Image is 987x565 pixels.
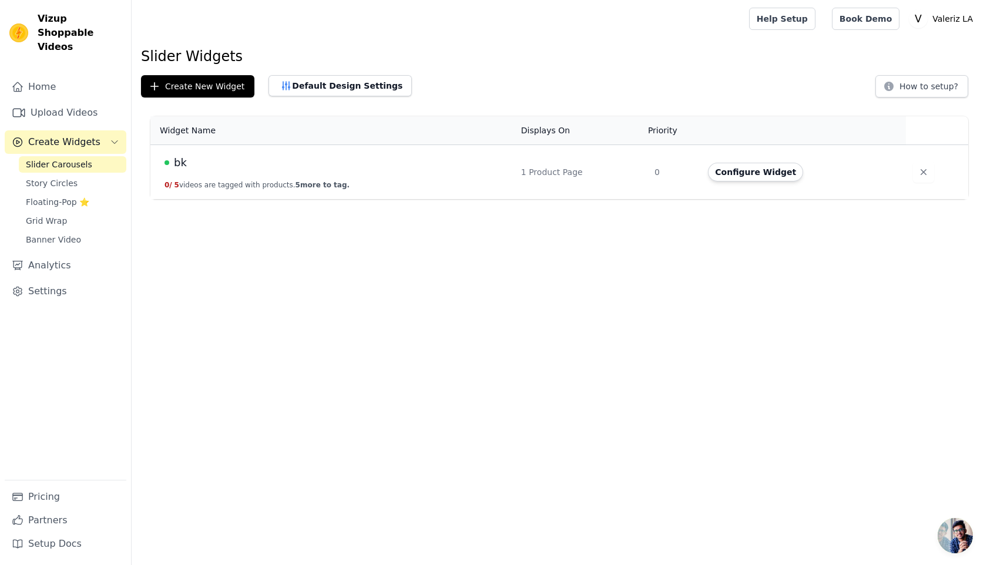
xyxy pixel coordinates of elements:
button: Delete widget [913,162,934,183]
a: Analytics [5,254,126,277]
th: Priority [647,116,701,145]
span: Live Published [164,160,169,165]
span: bk [174,154,187,171]
th: Widget Name [150,116,514,145]
a: Story Circles [19,175,126,191]
a: Banner Video [19,231,126,248]
a: Settings [5,280,126,303]
span: Story Circles [26,177,78,189]
button: 0/ 5videos are tagged with products.5more to tag. [164,180,350,190]
span: Vizup Shoppable Videos [38,12,122,54]
a: Pricing [5,485,126,509]
span: Create Widgets [28,135,100,149]
a: Grid Wrap [19,213,126,229]
a: Open chat [938,518,973,553]
a: Floating-Pop ⭐ [19,194,126,210]
a: Home [5,75,126,99]
img: Vizup [9,23,28,42]
button: Create New Widget [141,75,254,97]
span: Grid Wrap [26,215,67,227]
span: 0 / [164,181,172,189]
th: Displays On [514,116,647,145]
text: V [915,13,922,25]
button: How to setup? [875,75,968,97]
h1: Slider Widgets [141,47,978,66]
div: 1 Product Page [521,166,640,178]
button: Configure Widget [708,163,803,181]
a: Help Setup [749,8,815,30]
a: Slider Carousels [19,156,126,173]
button: Create Widgets [5,130,126,154]
p: Valeriz LA [928,8,978,29]
span: Slider Carousels [26,159,92,170]
span: Banner Video [26,234,81,245]
a: Setup Docs [5,532,126,556]
a: How to setup? [875,83,968,95]
button: Default Design Settings [268,75,412,96]
button: V Valeriz LA [909,8,978,29]
td: 0 [647,145,701,200]
span: Floating-Pop ⭐ [26,196,89,208]
a: Partners [5,509,126,532]
span: 5 [174,181,179,189]
a: Book Demo [832,8,899,30]
a: Upload Videos [5,101,126,125]
span: 5 more to tag. [296,181,350,189]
